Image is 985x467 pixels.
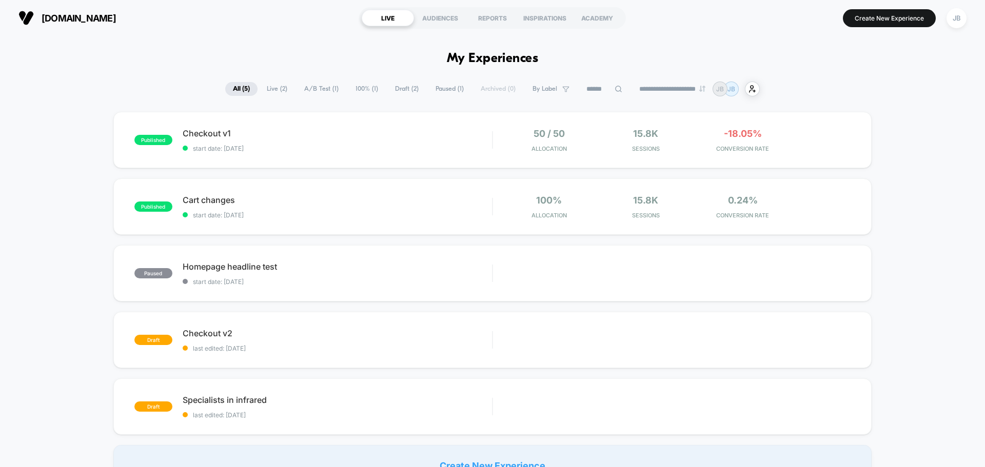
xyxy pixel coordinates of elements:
[183,261,492,272] span: Homepage headline test
[947,8,967,28] div: JB
[727,85,735,93] p: JB
[943,8,970,29] button: JB
[728,195,758,206] span: 0.24%
[15,10,119,26] button: [DOMAIN_NAME]
[414,10,466,26] div: AUDIENCES
[134,201,172,212] span: published
[387,82,426,96] span: Draft ( 2 )
[183,328,492,338] span: Checkout v2
[183,145,492,152] span: start date: [DATE]
[536,195,562,206] span: 100%
[183,411,492,419] span: last edited: [DATE]
[531,145,567,152] span: Allocation
[183,344,492,352] span: last edited: [DATE]
[571,10,623,26] div: ACADEMY
[18,10,34,26] img: Visually logo
[716,85,724,93] p: JB
[519,10,571,26] div: INSPIRATIONS
[259,82,295,96] span: Live ( 2 )
[699,86,705,92] img: end
[134,401,172,412] span: draft
[633,195,658,206] span: 15.8k
[447,51,539,66] h1: My Experiences
[183,278,492,286] span: start date: [DATE]
[633,128,658,139] span: 15.8k
[348,82,386,96] span: 100% ( 1 )
[600,145,692,152] span: Sessions
[183,128,492,138] span: Checkout v1
[534,128,565,139] span: 50 / 50
[134,135,172,145] span: published
[297,82,346,96] span: A/B Test ( 1 )
[183,195,492,205] span: Cart changes
[531,212,567,219] span: Allocation
[42,13,116,24] span: [DOMAIN_NAME]
[183,211,492,219] span: start date: [DATE]
[225,82,258,96] span: All ( 5 )
[134,335,172,345] span: draft
[362,10,414,26] div: LIVE
[183,395,492,405] span: Specialists in infrared
[697,212,789,219] span: CONVERSION RATE
[466,10,519,26] div: REPORTS
[533,85,557,93] span: By Label
[697,145,789,152] span: CONVERSION RATE
[134,268,172,278] span: paused
[843,9,936,27] button: Create New Experience
[600,212,692,219] span: Sessions
[428,82,471,96] span: Paused ( 1 )
[724,128,762,139] span: -18.05%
